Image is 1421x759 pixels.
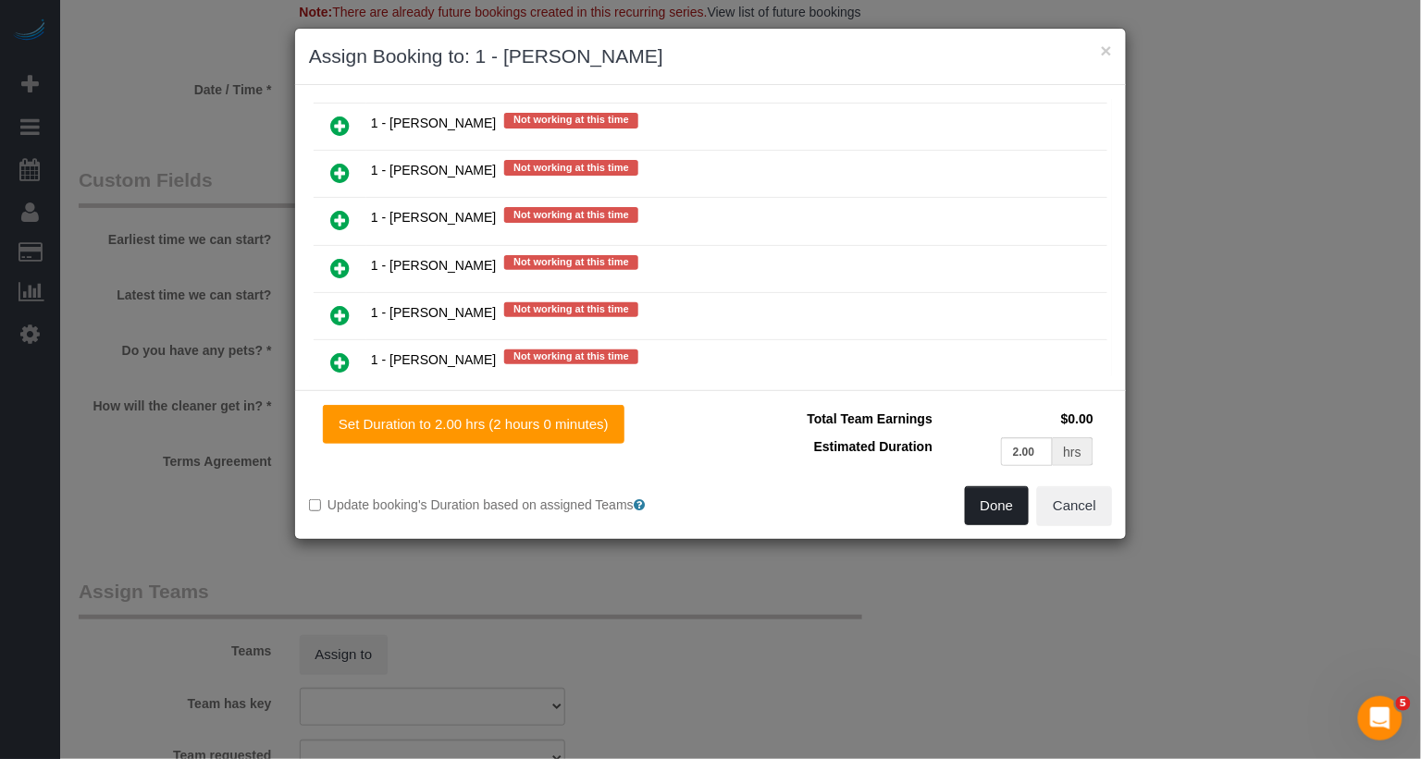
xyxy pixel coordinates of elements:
[965,486,1030,525] button: Done
[309,499,321,511] input: Update booking's Duration based on assigned Teams
[504,113,638,128] span: Not working at this time
[814,439,933,454] span: Estimated Duration
[504,207,638,222] span: Not working at this time
[371,305,496,320] span: 1 - [PERSON_NAME]
[504,302,638,317] span: Not working at this time
[371,116,496,131] span: 1 - [PERSON_NAME]
[937,405,1098,433] td: $0.00
[371,258,496,273] span: 1 - [PERSON_NAME]
[323,405,624,444] button: Set Duration to 2.00 hrs (2 hours 0 minutes)
[309,496,697,514] label: Update booking's Duration based on assigned Teams
[504,349,638,364] span: Not working at this time
[309,43,1112,70] h3: Assign Booking to: 1 - [PERSON_NAME]
[504,255,638,270] span: Not working at this time
[1037,486,1112,525] button: Cancel
[371,164,496,178] span: 1 - [PERSON_NAME]
[1053,437,1094,466] div: hrs
[371,211,496,226] span: 1 - [PERSON_NAME]
[371,352,496,367] span: 1 - [PERSON_NAME]
[1358,696,1402,741] iframe: Intercom live chat
[504,160,638,175] span: Not working at this time
[1396,696,1411,711] span: 5
[724,405,937,433] td: Total Team Earnings
[1101,41,1112,60] button: ×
